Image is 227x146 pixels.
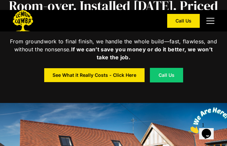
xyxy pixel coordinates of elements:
[44,68,145,82] a: See What it Really Costs - Click Here
[186,105,227,136] iframe: chat widget
[150,68,183,82] a: Call Us
[71,46,213,61] strong: If we can’t save you money or do it better, we won’t take the job.
[8,37,219,61] div: From groundwork to final finish, we handle the whole build—fast, flawless, and without the nonsense.
[158,73,175,78] div: Call Us
[202,13,216,29] div: menu
[167,14,200,28] a: Call Us
[53,73,136,77] div: See What it Really Costs - Click Here
[175,19,191,23] div: Call Us
[3,3,5,8] span: 1
[3,3,44,29] img: Chat attention grabber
